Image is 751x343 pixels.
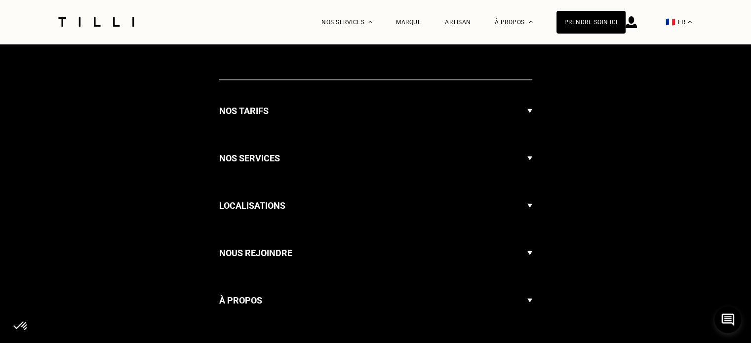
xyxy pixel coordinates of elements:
img: Flèche menu déroulant [527,142,532,175]
h3: À propos [219,293,262,308]
h3: Nos tarifs [219,104,269,118]
img: Flèche menu déroulant [527,95,532,127]
img: Logo du service de couturière Tilli [55,17,138,27]
img: menu déroulant [688,21,692,23]
h3: Nous rejoindre [219,246,292,261]
img: Flèche menu déroulant [527,237,532,269]
img: Menu déroulant [368,21,372,23]
h3: Localisations [219,198,285,213]
img: Flèche menu déroulant [527,284,532,317]
h3: Nos services [219,151,280,166]
a: Marque [396,19,421,26]
a: Prendre soin ici [556,11,626,34]
img: Menu déroulant à propos [529,21,533,23]
a: Artisan [445,19,471,26]
img: Flèche menu déroulant [527,190,532,222]
img: icône connexion [626,16,637,28]
span: 🇫🇷 [666,17,675,27]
